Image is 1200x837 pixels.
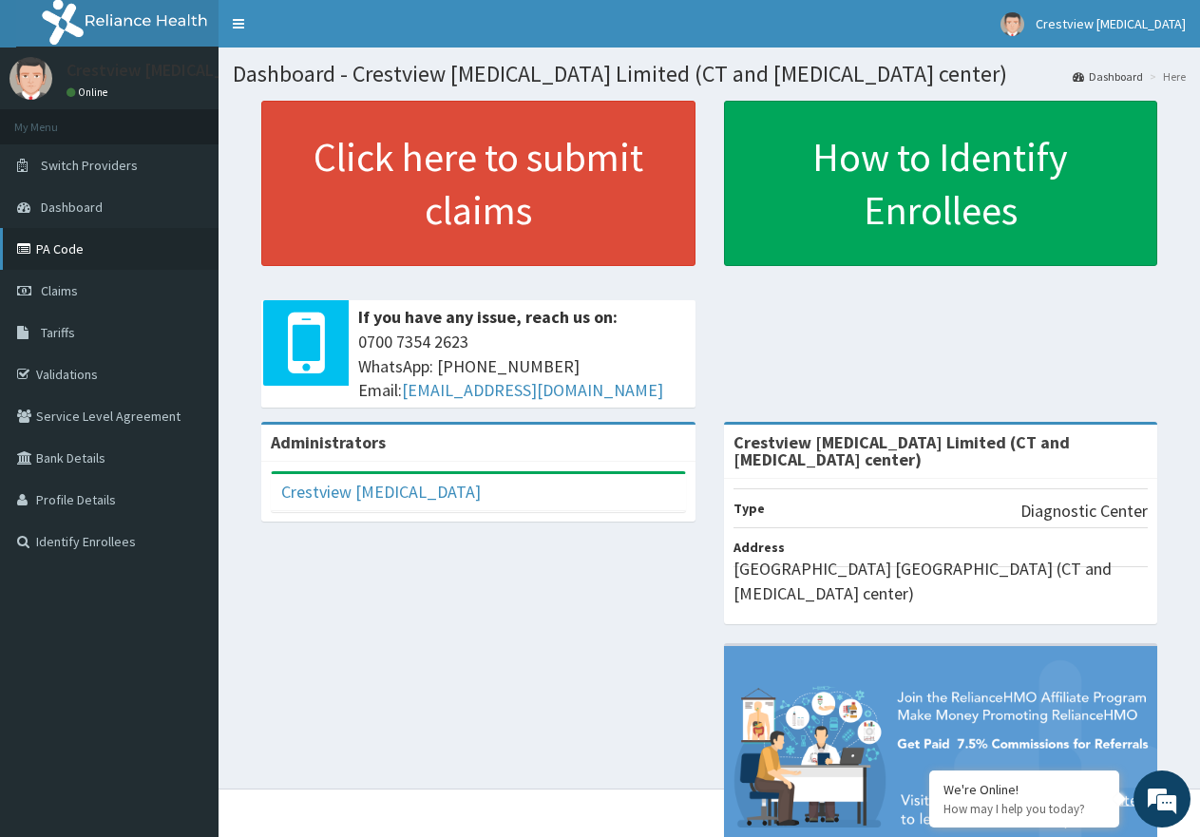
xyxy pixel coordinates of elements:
span: 0700 7354 2623 WhatsApp: [PHONE_NUMBER] Email: [358,330,686,403]
img: User Image [10,57,52,100]
p: Crestview [MEDICAL_DATA] [67,62,269,79]
span: Claims [41,282,78,299]
span: Crestview [MEDICAL_DATA] [1036,15,1186,32]
a: Crestview [MEDICAL_DATA] [281,481,481,503]
li: Here [1145,68,1186,85]
a: Dashboard [1073,68,1143,85]
p: Diagnostic Center [1020,499,1148,523]
a: Click here to submit claims [261,101,695,266]
a: Online [67,86,112,99]
p: How may I help you today? [943,801,1105,817]
a: [EMAIL_ADDRESS][DOMAIN_NAME] [402,379,663,401]
strong: Crestview [MEDICAL_DATA] Limited (CT and [MEDICAL_DATA] center) [733,431,1070,470]
img: User Image [1000,12,1024,36]
h1: Dashboard - Crestview [MEDICAL_DATA] Limited (CT and [MEDICAL_DATA] center) [233,62,1186,86]
span: Switch Providers [41,157,138,174]
a: How to Identify Enrollees [724,101,1158,266]
b: Type [733,500,765,517]
span: Tariffs [41,324,75,341]
b: Administrators [271,431,386,453]
div: We're Online! [943,781,1105,798]
b: Address [733,539,785,556]
p: [GEOGRAPHIC_DATA] [GEOGRAPHIC_DATA] (CT and [MEDICAL_DATA] center) [733,557,1149,605]
b: If you have any issue, reach us on: [358,306,618,328]
span: Dashboard [41,199,103,216]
